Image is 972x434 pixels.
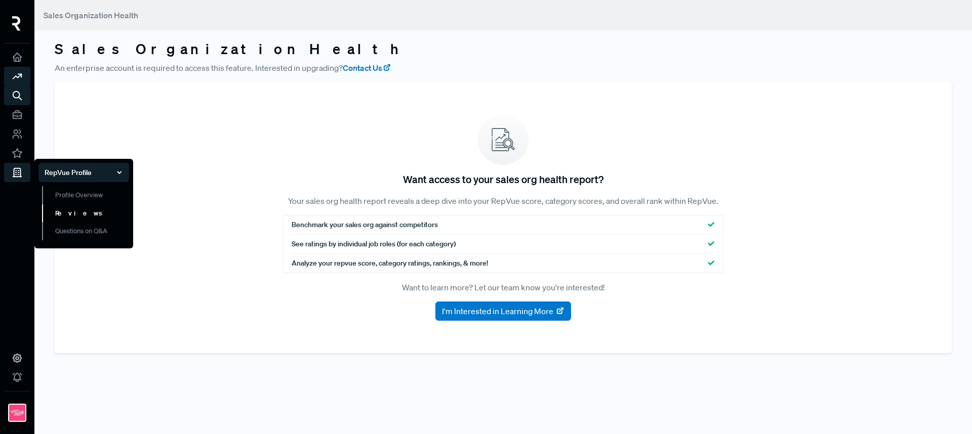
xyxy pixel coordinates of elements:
a: Contact Us [343,62,391,74]
p: Want to learn more? Let our team know you're interested! [283,281,723,293]
button: I'm Interested in Learning More [435,301,571,321]
a: Profile Overview [42,186,129,204]
span: Sales Organization Health [44,10,138,20]
a: Reviews [42,204,129,223]
span: See ratings by individual job roles (for each category) [292,239,456,249]
img: RepVue [12,16,21,31]
span: I'm Interested in Learning More [442,305,553,317]
span: Analyze your repvue score, category ratings, rankings, & more! [292,258,488,269]
h3: Sales Organization Health [55,40,952,58]
span: RepVue Profile [45,167,92,178]
p: Your sales org health report reveals a deep dive into your RepVue score, category scores, and ove... [283,195,723,207]
a: WiseStamp [4,391,30,426]
a: Questions on Q&A [42,222,129,240]
span: Benchmark your sales org against competitors [292,220,438,230]
p: An enterprise account is required to access this feature. Interested in upgrading? [55,62,952,74]
img: WiseStamp [9,405,25,421]
h5: Want access to your sales org health report? [403,173,603,185]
